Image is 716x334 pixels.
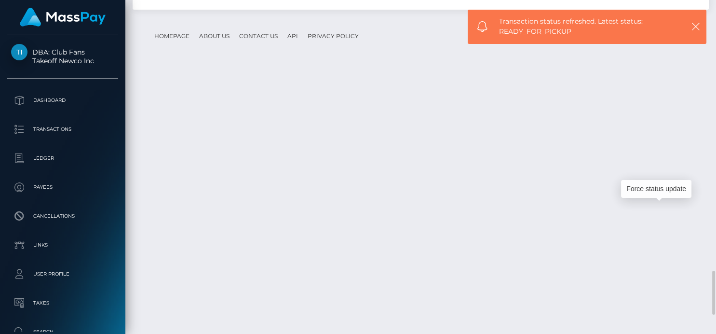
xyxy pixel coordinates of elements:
[7,233,118,257] a: Links
[11,122,114,137] p: Transactions
[7,117,118,141] a: Transactions
[11,238,114,252] p: Links
[7,204,118,228] a: Cancellations
[7,48,118,65] span: DBA: Club Fans Takeoff Newco Inc
[304,28,363,43] a: Privacy Policy
[11,93,114,108] p: Dashboard
[11,267,114,281] p: User Profile
[7,88,118,112] a: Dashboard
[235,28,282,43] a: Contact Us
[11,151,114,166] p: Ledger
[11,44,27,60] img: Takeoff Newco Inc
[195,28,233,43] a: About Us
[7,291,118,315] a: Taxes
[621,180,691,198] div: Force status update
[11,296,114,310] p: Taxes
[150,28,193,43] a: Homepage
[11,209,114,223] p: Cancellations
[7,146,118,170] a: Ledger
[20,8,106,27] img: MassPay Logo
[499,16,675,37] span: Transaction status refreshed. Latest status: READY_FOR_PICKUP
[7,175,118,199] a: Payees
[284,28,302,43] a: API
[11,180,114,195] p: Payees
[7,262,118,286] a: User Profile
